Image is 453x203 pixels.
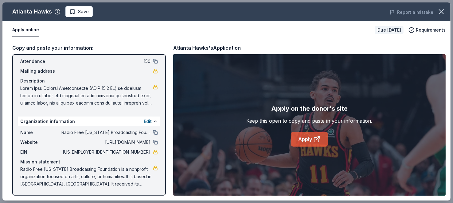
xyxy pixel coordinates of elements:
[291,132,328,147] a: Apply
[20,77,158,85] div: Description
[61,139,150,146] span: [URL][DOMAIN_NAME]
[12,7,52,17] div: Atlanta Hawks
[61,58,150,65] span: 150
[20,158,158,166] div: Mission statement
[408,26,446,34] button: Requirements
[20,139,61,146] span: Website
[271,104,348,113] div: Apply on the donor's site
[20,67,61,75] span: Mailing address
[20,129,61,136] span: Name
[20,148,61,156] span: EIN
[390,9,433,16] button: Report a mistake
[416,26,446,34] span: Requirements
[61,129,150,136] span: Radio Free [US_STATE] Broadcasting Foundation
[375,26,404,34] div: Due [DATE]
[65,6,93,17] button: Save
[12,24,39,36] button: Apply online
[20,166,153,188] span: Radio Free [US_STATE] Broadcasting Foundation is a nonprofit organization focused on arts, cultur...
[78,8,89,15] span: Save
[173,44,241,52] div: Atlanta Hawks's Application
[20,58,61,65] span: Attendance
[18,117,160,126] div: Organization information
[12,44,166,52] div: Copy and paste your information:
[20,85,153,107] span: Lorem Ipsu Dolorsi Ametconsecte (ADIP 15.2 EL) se doeiusm tempo in utlabor etd magnaal en adminim...
[61,148,150,156] span: [US_EMPLOYER_IDENTIFICATION_NUMBER]
[144,118,152,125] button: Edit
[247,117,373,124] div: Keep this open to copy and paste in your information.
